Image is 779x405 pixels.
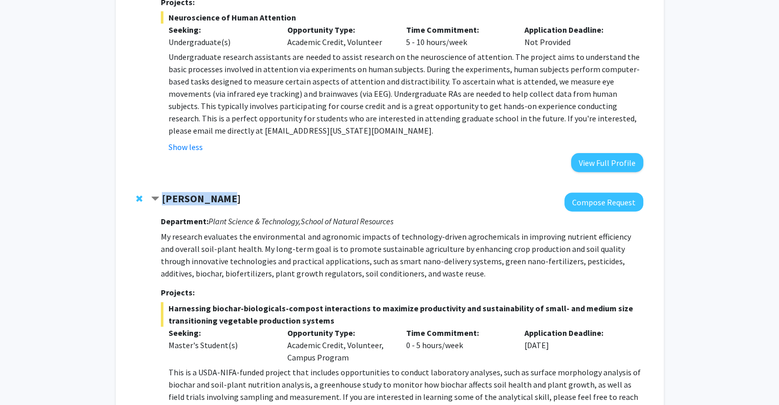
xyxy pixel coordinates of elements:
[161,287,195,297] strong: Projects:
[169,36,272,48] div: Undergraduate(s)
[517,327,636,364] div: [DATE]
[161,216,208,226] strong: Department:
[169,141,203,153] button: Show less
[524,24,628,36] p: Application Deadline:
[571,153,643,172] button: View Full Profile
[208,216,301,226] i: Plant Science & Technology,
[162,192,241,205] strong: [PERSON_NAME]
[406,24,509,36] p: Time Commitment:
[287,327,391,339] p: Opportunity Type:
[406,327,509,339] p: Time Commitment:
[280,327,398,364] div: Academic Credit, Volunteer, Campus Program
[136,195,142,203] span: Remove Xiaoping Xin from bookmarks
[169,51,643,137] p: Undergraduate research assistants are needed to assist research on the neuroscience of attention....
[161,11,643,24] span: Neuroscience of Human Attention
[161,302,643,327] span: Harnessing biochar-biologicals-compost interactions to maximize productivity and sustainability o...
[169,24,272,36] p: Seeking:
[169,327,272,339] p: Seeking:
[517,24,636,48] div: Not Provided
[169,339,272,351] div: Master's Student(s)
[151,195,159,203] span: Contract Xiaoping Xin Bookmark
[280,24,398,48] div: Academic Credit, Volunteer
[398,24,517,48] div: 5 - 10 hours/week
[161,230,643,280] p: My research evaluates the environmental and agronomic impacts of technology-driven agrochemicals ...
[287,24,391,36] p: Opportunity Type:
[301,216,393,226] i: School of Natural Resources
[398,327,517,364] div: 0 - 5 hours/week
[8,359,44,397] iframe: Chat
[564,193,643,211] button: Compose Request to Xiaoping Xin
[524,327,628,339] p: Application Deadline:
